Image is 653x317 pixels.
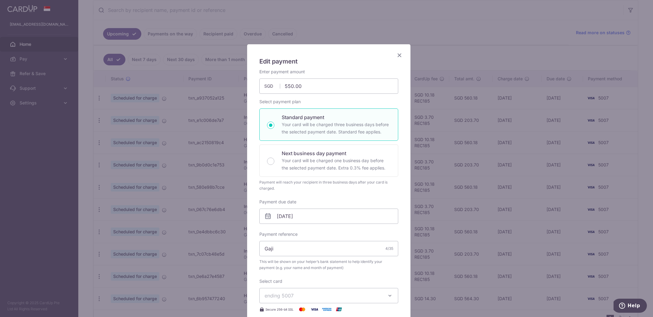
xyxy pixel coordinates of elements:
[282,114,391,121] p: Standard payment
[259,199,296,205] label: Payment due date
[385,246,393,252] div: 4/35
[259,288,398,303] button: ending 5007
[308,306,321,313] img: Visa
[264,83,280,89] span: SGD
[296,306,308,313] img: Mastercard
[333,306,345,313] img: UnionPay
[259,209,398,224] input: DD / MM / YYYY
[396,52,403,59] button: Close
[282,150,391,157] p: Next business day payment
[259,231,298,237] label: Payment reference
[259,179,398,191] div: Payment will reach your recipient in three business days after your card is charged.
[259,69,305,75] label: Enter payment amount
[282,121,391,136] p: Your card will be charged three business days before the selected payment date. Standard fee appl...
[265,307,294,312] span: Secure 256-bit SSL
[259,99,301,105] label: Select payment plan
[259,56,398,66] h5: Edit payment
[614,299,647,314] iframe: Opens a widget where you can find more information
[259,259,398,271] span: This will be shown on your helper’s bank statement to help identify your payment (e.g. your name ...
[259,78,398,94] input: 0.00
[282,157,391,172] p: Your card will be charged one business day before the selected payment date. Extra 0.3% fee applies.
[321,306,333,313] img: American Express
[259,278,282,284] label: Select card
[265,293,294,299] span: ending 5007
